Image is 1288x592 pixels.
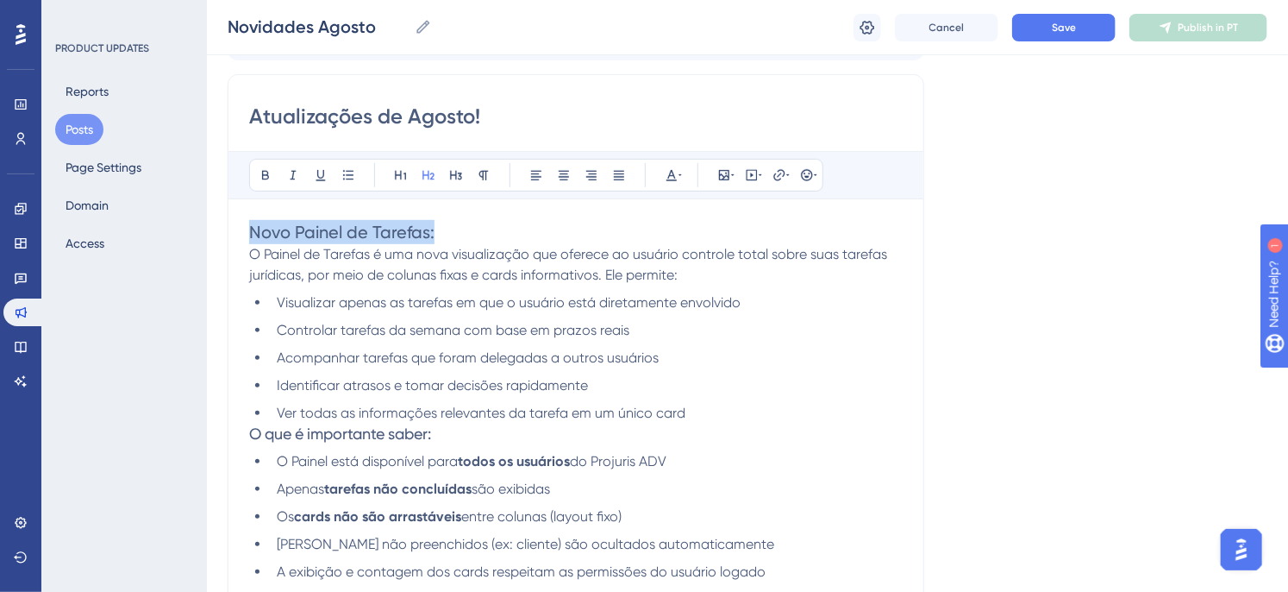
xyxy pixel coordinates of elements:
button: Save [1012,14,1116,41]
span: [PERSON_NAME] não preenchidos (ex: cliente) são ocultados automaticamente [277,536,774,552]
span: Identificar atrasos e tomar decisões rapidamente [277,377,588,394]
button: Publish in PT [1129,14,1267,41]
div: PRODUCT UPDATES [55,41,149,55]
span: O Painel de Tarefas é uma nova visualização que oferece ao usuário controle total sobre suas tare... [249,246,891,283]
span: O que é importante saber: [249,425,431,443]
button: Posts [55,114,103,145]
button: Access [55,228,115,259]
span: Need Help? [41,4,108,25]
input: Post Name [228,15,408,39]
span: Acompanhar tarefas que foram delegadas a outros usuários [277,350,659,366]
button: Domain [55,190,119,221]
span: Os [277,508,294,525]
span: A exibição e contagem dos cards respeitam as permissões do usuário logado [277,564,766,580]
input: Post Title [249,103,903,130]
span: entre colunas (layout fixo) [461,508,622,525]
span: Controlar tarefas da semana com base em prazos reais [277,322,629,338]
span: Cancel [929,21,965,35]
strong: tarefas não concluídas [324,481,472,497]
span: são exibidas [472,481,550,497]
span: Apenas [277,481,324,497]
span: Visualizar apenas as tarefas em que o usuário está diretamente envolvido [277,294,741,311]
span: Save [1052,21,1076,35]
span: do Projuris ADV [570,453,666,469]
div: 1 [119,9,124,22]
span: Novo Painel de Tarefas: [249,222,435,242]
strong: cards não são arrastáveis [294,508,461,525]
iframe: UserGuiding AI Assistant Launcher [1216,524,1267,576]
button: Cancel [895,14,998,41]
span: O Painel está disponível para [277,453,458,469]
span: Ver todas as informações relevantes da tarefa em um único card [277,405,685,421]
button: Page Settings [55,152,152,183]
strong: todos os usuários [458,453,570,469]
button: Reports [55,76,119,107]
span: Publish in PT [1178,21,1238,35]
